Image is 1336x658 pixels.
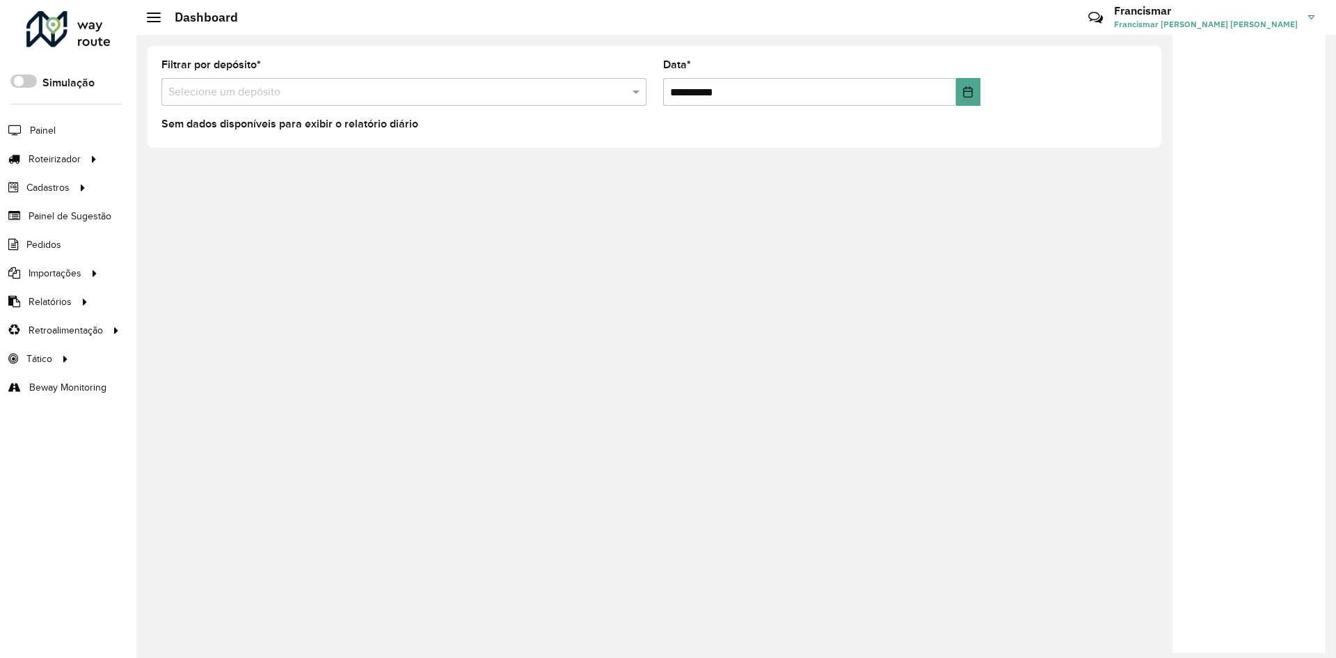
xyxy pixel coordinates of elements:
span: Tático [26,352,52,366]
h2: Dashboard [161,10,238,25]
label: Sem dados disponíveis para exibir o relatório diário [161,116,418,132]
button: Choose Date [956,78,980,106]
span: Pedidos [26,237,61,252]
span: Painel de Sugestão [29,209,111,224]
a: Contato Rápido [1081,3,1111,33]
span: Retroalimentação [29,323,103,338]
label: Filtrar por depósito [161,56,261,73]
label: Simulação [42,75,95,91]
span: Importações [29,266,81,281]
label: Data [663,56,691,73]
span: Painel [30,123,56,138]
span: Roteirizador [29,152,81,166]
span: Beway Monitoring [29,380,106,395]
span: Cadastros [26,180,70,195]
span: Relatórios [29,295,72,309]
span: Francismar [PERSON_NAME] [PERSON_NAME] [1114,18,1298,31]
h3: Francismar [1114,4,1298,17]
